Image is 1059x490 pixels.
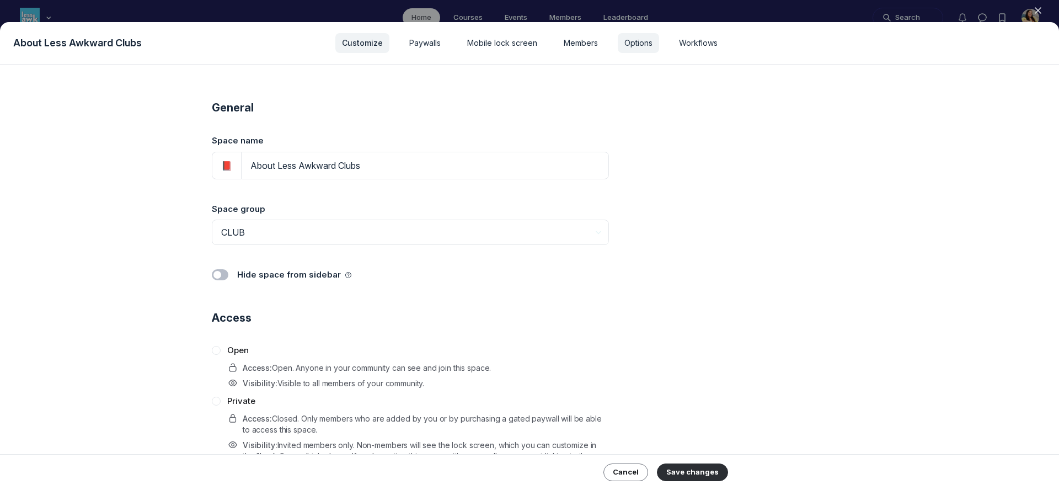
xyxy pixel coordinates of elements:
button: 📕 [212,152,241,179]
span: Hide space from sidebar [237,269,351,281]
button: Cancel [603,464,648,481]
label: Open [227,345,491,356]
h5: Access [212,310,252,326]
span: 📕 [221,160,232,171]
button: CLUB [212,220,608,244]
span: Members [564,38,598,49]
span: Paywalls [409,38,441,49]
p: Closed. Only members who are added by you or by purchasing a gated paywall will be able to access... [243,413,609,435]
span: Mobile lock screen [467,38,537,49]
span: CLUB [221,227,245,238]
span: Customize [342,38,383,49]
span: Access : [243,363,272,372]
h5: General [212,100,254,115]
span: Options [624,38,652,49]
span: Visibility : [243,440,277,450]
p: Visible to all members of your community. [243,378,491,389]
span: Access : [243,414,272,423]
span: Visibility : [243,379,277,388]
label: Private [227,396,609,407]
button: Save changes [657,464,728,481]
p: Open. Anyone in your community can see and join this space. [243,363,491,374]
p: Invited members only. Non-members will see the lock screen, which you can customize in the "Lock ... [243,440,609,473]
input: Your space name [241,152,609,179]
span: Workflows [679,38,718,49]
span: Space group [212,203,265,216]
span: Space name [212,135,264,147]
span: About Less Awkward Clubs [13,35,142,51]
